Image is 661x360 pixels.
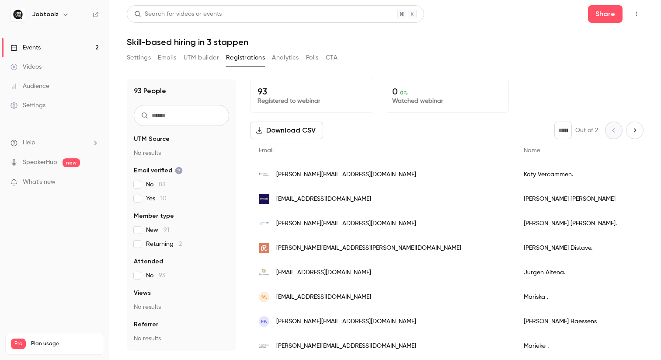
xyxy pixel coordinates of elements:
img: shypple.com [259,194,269,204]
span: Email [259,147,274,154]
li: help-dropdown-opener [10,138,99,147]
div: Search for videos or events [134,10,222,19]
h6: Jobtoolz [32,10,59,19]
div: Videos [10,63,42,71]
span: Returning [146,240,182,248]
button: Polls [306,51,319,65]
p: No results [134,303,229,311]
span: [EMAIL_ADDRESS][DOMAIN_NAME] [276,195,371,204]
span: [PERSON_NAME][EMAIL_ADDRESS][DOMAIN_NAME] [276,219,416,228]
img: tab_domain_overview_orange.svg [24,51,31,58]
span: Plan usage [31,340,98,347]
span: Yes [146,194,167,203]
button: Settings [127,51,151,65]
button: Download CSV [250,122,323,139]
button: Emails [158,51,176,65]
p: Watched webinar [392,97,501,105]
div: Keywords by Traffic [97,52,147,57]
section: facet-groups [134,135,229,343]
span: Email verified [134,166,183,175]
p: 0 [392,86,501,97]
span: No [146,180,165,189]
img: vivium.nl [259,218,269,229]
span: 83 [159,182,165,188]
span: Help [23,138,35,147]
span: new [63,158,80,167]
img: Jobtoolz [11,7,25,21]
span: 0 % [400,90,408,96]
h1: 93 People [134,86,166,96]
p: Out of 2 [575,126,598,135]
span: [EMAIL_ADDRESS][DOMAIN_NAME] [276,268,371,277]
span: Member type [134,212,174,220]
img: technetium.nl [259,267,269,278]
span: Views [134,289,151,297]
span: No [146,271,165,280]
button: Share [588,5,623,23]
img: secretary-academy.be [259,169,269,180]
div: Domain: [DOMAIN_NAME] [23,23,96,30]
span: [PERSON_NAME][EMAIL_ADDRESS][DOMAIN_NAME] [276,342,416,351]
p: No results [134,334,229,343]
span: UTM Source [134,135,170,143]
button: CTA [326,51,337,65]
span: Attended [134,257,163,266]
div: Events [10,43,41,52]
span: [PERSON_NAME][EMAIL_ADDRESS][DOMAIN_NAME] [276,170,416,179]
span: [PERSON_NAME][EMAIL_ADDRESS][DOMAIN_NAME] [276,317,416,326]
img: capitalvalue.nl [259,341,269,351]
img: logo_orange.svg [14,14,21,21]
p: No results [134,149,229,157]
span: Pro [11,339,26,349]
span: FB [261,318,267,325]
span: 2 [179,241,182,247]
span: Referrer [134,320,158,329]
h1: Skill-based hiring in 3 stappen [127,37,644,47]
button: Analytics [272,51,299,65]
span: Name [524,147,540,154]
span: 93 [159,273,165,279]
div: Domain Overview [33,52,78,57]
button: Registrations [226,51,265,65]
p: Registered to webinar [257,97,367,105]
span: [PERSON_NAME][EMAIL_ADDRESS][PERSON_NAME][DOMAIN_NAME] [276,244,461,253]
span: M. [261,293,267,301]
div: v 4.0.25 [24,14,43,21]
span: What's new [23,178,56,187]
a: SpeakerHub [23,158,57,167]
img: bellerose.com [259,243,269,253]
img: tab_keywords_by_traffic_grey.svg [87,51,94,58]
button: Next page [626,122,644,139]
span: 91 [164,227,169,233]
span: New [146,226,169,234]
span: 10 [160,196,167,202]
p: 93 [257,86,367,97]
div: Settings [10,101,45,110]
button: UTM builder [184,51,219,65]
img: website_grey.svg [14,23,21,30]
span: [EMAIL_ADDRESS][DOMAIN_NAME] [276,293,371,302]
div: Audience [10,82,49,91]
